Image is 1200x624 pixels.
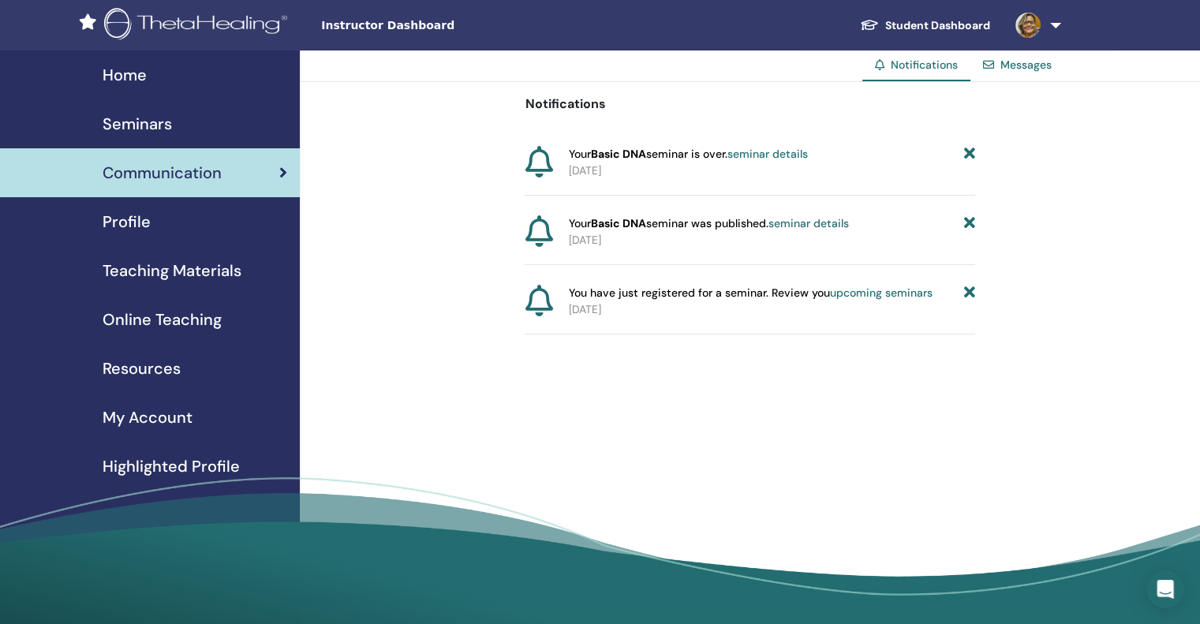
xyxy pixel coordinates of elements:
a: seminar details [727,147,808,161]
span: My Account [103,405,193,429]
span: Resources [103,357,181,380]
p: Notifications [525,95,974,114]
a: Student Dashboard [847,11,1003,40]
p: [DATE] [569,301,975,318]
p: [DATE] [569,163,975,179]
p: [DATE] [569,232,975,248]
span: Profile [103,210,151,234]
span: Highlighted Profile [103,454,240,478]
a: seminar details [768,216,849,230]
img: default.jpg [1015,13,1041,38]
span: Online Teaching [103,308,222,331]
span: Seminars [103,112,172,136]
a: Messages [1000,58,1052,72]
span: Teaching Materials [103,259,241,282]
img: graduation-cap-white.svg [860,18,879,32]
a: upcoming seminars [830,286,933,300]
span: Instructor Dashboard [321,17,558,34]
span: Your seminar was published. [569,215,849,232]
strong: Basic DNA [591,216,646,230]
span: Communication [103,161,222,185]
span: You have just registered for a seminar. Review you [569,285,933,301]
span: Home [103,63,147,87]
div: Open Intercom Messenger [1146,570,1184,608]
span: Notifications [891,58,958,72]
span: Your seminar is over. [569,146,808,163]
strong: Basic DNA [591,147,646,161]
img: logo.png [104,8,293,43]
